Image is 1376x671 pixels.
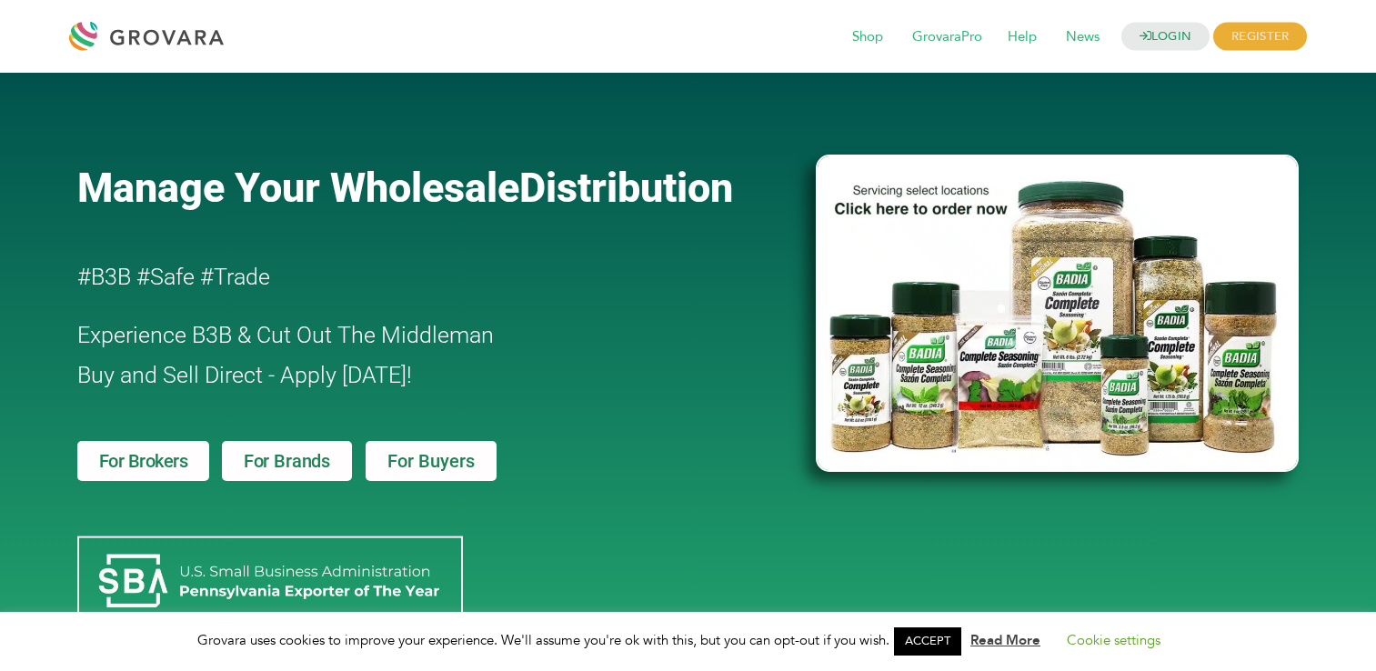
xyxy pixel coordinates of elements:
[77,164,519,212] span: Manage Your Wholesale
[899,27,995,47] a: GrovaraPro
[839,27,896,47] a: Shop
[1053,20,1112,55] span: News
[894,627,961,656] a: ACCEPT
[970,631,1040,649] a: Read More
[77,257,712,297] h2: #B3B #Safe #Trade
[1067,631,1160,649] a: Cookie settings
[244,452,330,470] span: For Brands
[1121,23,1210,51] a: LOGIN
[77,362,412,388] span: Buy and Sell Direct - Apply [DATE]!
[77,322,494,348] span: Experience B3B & Cut Out The Middleman
[222,441,352,481] a: For Brands
[99,452,188,470] span: For Brokers
[839,20,896,55] span: Shop
[1053,27,1112,47] a: News
[519,164,733,212] span: Distribution
[197,631,1179,649] span: Grovara uses cookies to improve your experience. We'll assume you're ok with this, but you can op...
[77,441,210,481] a: For Brokers
[1213,23,1307,51] span: REGISTER
[77,164,787,212] a: Manage Your WholesaleDistribution
[387,452,475,470] span: For Buyers
[366,441,497,481] a: For Buyers
[899,20,995,55] span: GrovaraPro
[995,20,1050,55] span: Help
[995,27,1050,47] a: Help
